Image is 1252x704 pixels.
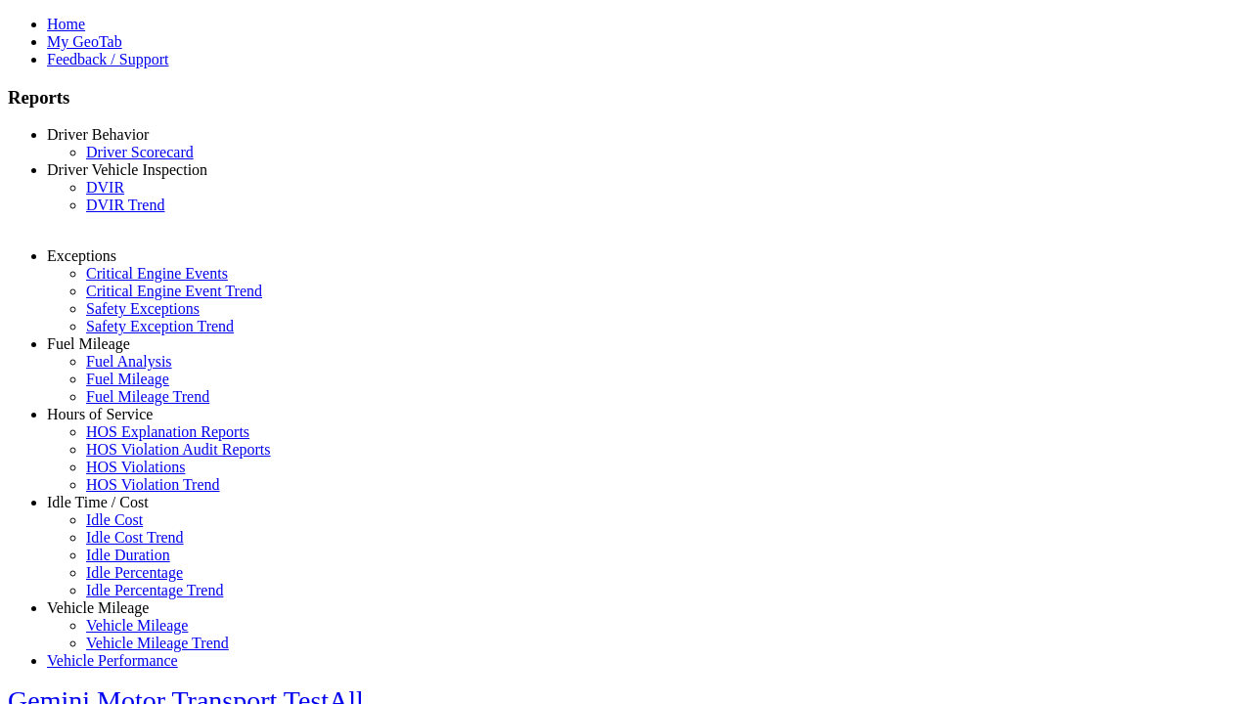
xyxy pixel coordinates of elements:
[47,33,122,50] a: My GeoTab
[47,51,168,67] a: Feedback / Support
[86,197,164,213] a: DVIR Trend
[47,247,116,264] a: Exceptions
[86,179,124,196] a: DVIR
[86,582,223,598] a: Idle Percentage Trend
[47,16,85,32] a: Home
[86,459,185,475] a: HOS Violations
[86,300,200,317] a: Safety Exceptions
[47,652,178,669] a: Vehicle Performance
[8,87,1244,109] h3: Reports
[47,126,149,143] a: Driver Behavior
[86,441,271,458] a: HOS Violation Audit Reports
[86,144,194,160] a: Driver Scorecard
[86,353,172,370] a: Fuel Analysis
[47,494,149,510] a: Idle Time / Cost
[86,529,184,546] a: Idle Cost Trend
[86,388,209,405] a: Fuel Mileage Trend
[47,335,130,352] a: Fuel Mileage
[86,564,183,581] a: Idle Percentage
[86,371,169,387] a: Fuel Mileage
[47,599,149,616] a: Vehicle Mileage
[86,547,170,563] a: Idle Duration
[86,476,220,493] a: HOS Violation Trend
[86,617,188,634] a: Vehicle Mileage
[86,318,234,334] a: Safety Exception Trend
[47,406,153,422] a: Hours of Service
[86,635,229,651] a: Vehicle Mileage Trend
[86,283,262,299] a: Critical Engine Event Trend
[47,161,207,178] a: Driver Vehicle Inspection
[86,423,249,440] a: HOS Explanation Reports
[86,265,228,282] a: Critical Engine Events
[86,511,143,528] a: Idle Cost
